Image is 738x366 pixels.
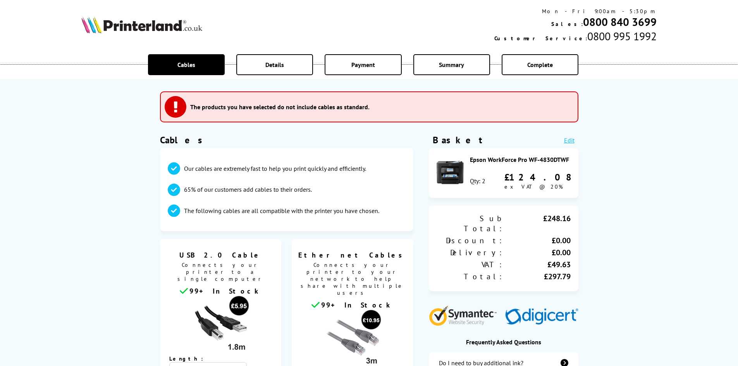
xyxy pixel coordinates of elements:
[429,304,502,326] img: Symantec Website Security
[160,134,413,146] h1: Cables
[166,251,276,259] span: USB 2.0 Cable
[298,251,408,259] span: Ethernet Cables
[470,177,485,185] div: Qty: 2
[184,206,379,215] p: The following cables are all compatible with the printer you have chosen.
[527,61,553,69] span: Complete
[504,183,563,190] span: ex VAT @ 20%
[494,35,587,42] span: Customer Service:
[169,355,211,362] span: Length:
[505,308,578,326] img: Digicert
[351,61,375,69] span: Payment
[437,213,504,234] div: Sub Total:
[189,287,261,296] span: 99+ In Stock
[564,136,575,144] a: Edit
[504,171,571,183] div: £124.08
[504,213,571,234] div: £248.16
[177,61,195,69] span: Cables
[439,61,464,69] span: Summary
[504,235,571,246] div: £0.00
[184,185,312,194] p: 65% of our customers add cables to their orders.
[190,103,370,111] h3: The products you have selected do not include cables as standard.
[296,259,409,300] span: Connects your printer to your network to help share with multiple users
[164,259,278,286] span: Connects your printer to a single computer
[437,271,504,282] div: Total:
[551,21,583,27] span: Sales:
[470,156,571,163] div: Epson WorkForce Pro WF-4830DTWF
[587,29,657,43] span: 0800 995 1992
[437,159,464,186] img: Epson WorkForce Pro WF-4830DTWF
[191,296,249,354] img: usb cable
[81,16,202,33] img: Printerland Logo
[437,235,504,246] div: Discount:
[437,247,504,258] div: Delivery:
[437,259,504,270] div: VAT:
[504,271,571,282] div: £297.79
[583,15,657,29] a: 0800 840 3699
[429,338,578,346] div: Frequently Asked Questions
[504,247,571,258] div: £0.00
[433,134,483,146] div: Basket
[321,301,393,309] span: 99+ In Stock
[184,164,366,173] p: Our cables are extremely fast to help you print quickly and efficiently.
[265,61,284,69] span: Details
[494,8,657,15] div: Mon - Fri 9:00am - 5:30pm
[504,259,571,270] div: £49.63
